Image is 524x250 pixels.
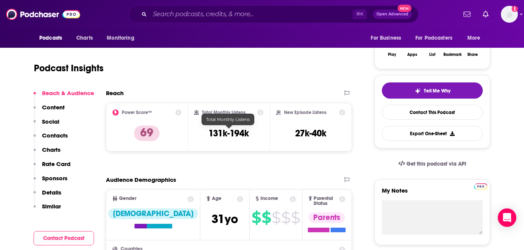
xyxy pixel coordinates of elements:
[284,110,326,115] h2: New Episode Listens
[376,12,408,16] span: Open Advanced
[371,33,401,44] span: For Business
[119,196,136,201] span: Gender
[34,146,60,160] button: Charts
[474,183,487,190] img: Podchaser Pro
[424,88,450,94] span: Tell Me Why
[501,6,518,23] img: User Profile
[382,82,483,99] button: tell me why sparkleTell Me Why
[501,6,518,23] button: Show profile menu
[442,34,462,62] button: Bookmark
[208,128,249,139] h3: 131k-194k
[107,33,134,44] span: Monitoring
[281,211,290,224] span: $
[42,132,68,139] p: Contacts
[42,146,60,153] p: Charts
[76,33,93,44] span: Charts
[410,31,464,45] button: open menu
[34,31,72,45] button: open menu
[474,182,487,190] a: Pro website
[388,52,396,57] div: Play
[42,160,71,168] p: Rate Card
[106,176,176,183] h2: Audience Demographics
[462,31,490,45] button: open menu
[422,34,442,62] button: List
[463,34,483,62] button: Share
[415,88,421,94] img: tell me why sparkle
[480,8,492,21] a: Show notifications dropdown
[382,34,402,62] button: Play
[101,31,144,45] button: open menu
[34,118,59,132] button: Social
[467,52,478,57] div: Share
[34,231,94,245] button: Contact Podcast
[202,110,245,115] h2: Total Monthly Listens
[429,52,435,57] div: List
[512,6,518,12] svg: Add a profile image
[42,203,61,210] p: Similar
[291,211,300,224] span: $
[71,31,97,45] a: Charts
[122,110,152,115] h2: Power Score™
[398,5,411,12] span: New
[42,174,67,182] p: Sponsors
[402,34,422,62] button: Apps
[42,189,61,196] p: Details
[260,196,278,201] span: Income
[212,196,222,201] span: Age
[106,89,124,97] h2: Reach
[34,174,67,189] button: Sponsors
[34,203,61,217] button: Similar
[407,52,417,57] div: Apps
[262,211,271,224] span: $
[406,161,466,167] span: Get this podcast via API
[150,8,353,20] input: Search podcasts, credits, & more...
[415,33,452,44] span: For Podcasters
[460,8,474,21] a: Show notifications dropdown
[252,211,261,224] span: $
[42,104,65,111] p: Content
[34,189,61,203] button: Details
[34,132,68,146] button: Contacts
[272,211,280,224] span: $
[206,117,250,122] span: Total Monthly Listens
[314,196,338,206] span: Parental Status
[34,104,65,118] button: Content
[34,160,71,174] button: Rate Card
[295,128,326,139] h3: 27k-40k
[382,126,483,141] button: Export One-Sheet
[382,105,483,120] a: Contact This Podcast
[39,33,62,44] span: Podcasts
[373,10,412,19] button: Open AdvancedNew
[382,187,483,200] label: My Notes
[392,154,472,173] a: Get this podcast via API
[443,52,462,57] div: Bookmark
[108,208,198,219] div: [DEMOGRAPHIC_DATA]
[498,208,516,227] div: Open Intercom Messenger
[309,212,345,223] div: Parents
[365,31,411,45] button: open menu
[134,126,160,141] p: 69
[467,33,480,44] span: More
[34,89,94,104] button: Reach & Audience
[34,62,104,74] h1: Podcast Insights
[129,5,418,23] div: Search podcasts, credits, & more...
[353,9,367,19] span: ⌘ K
[42,118,59,125] p: Social
[6,7,80,22] img: Podchaser - Follow, Share and Rate Podcasts
[212,211,238,227] span: 31 yo
[501,6,518,23] span: Logged in as AutumnKatie
[42,89,94,97] p: Reach & Audience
